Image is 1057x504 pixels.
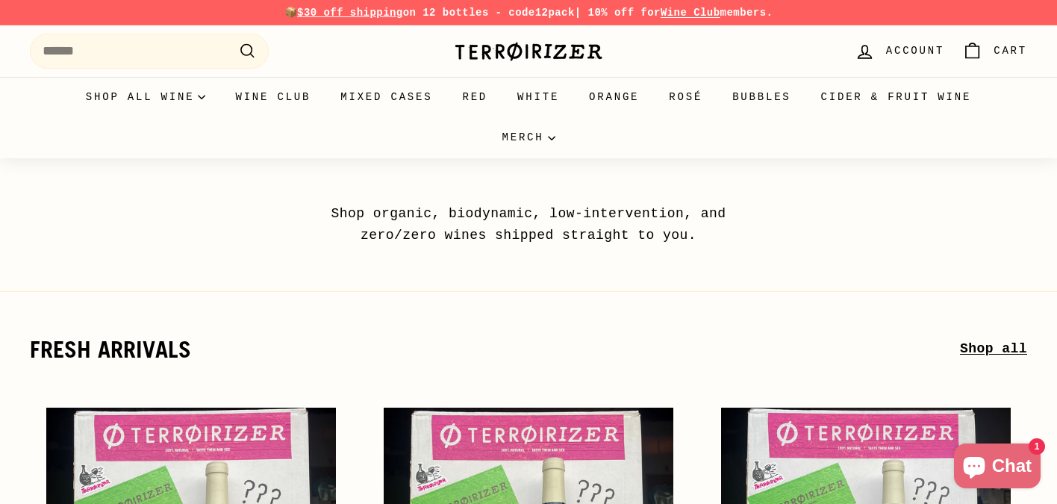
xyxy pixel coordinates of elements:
[654,77,717,117] a: Rosé
[960,338,1027,360] a: Shop all
[846,29,953,73] a: Account
[30,337,960,362] h2: fresh arrivals
[30,4,1027,21] p: 📦 on 12 bottles - code | 10% off for members.
[325,77,447,117] a: Mixed Cases
[447,77,502,117] a: Red
[717,77,805,117] a: Bubbles
[297,7,403,19] span: $30 off shipping
[661,7,720,19] a: Wine Club
[950,444,1045,492] inbox-online-store-chat: Shopify online store chat
[71,77,221,117] summary: Shop all wine
[994,43,1027,59] span: Cart
[220,77,325,117] a: Wine Club
[886,43,944,59] span: Account
[953,29,1036,73] a: Cart
[502,77,574,117] a: White
[297,203,760,246] p: Shop organic, biodynamic, low-intervention, and zero/zero wines shipped straight to you.
[574,77,654,117] a: Orange
[487,117,570,158] summary: Merch
[535,7,575,19] strong: 12pack
[806,77,987,117] a: Cider & Fruit Wine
